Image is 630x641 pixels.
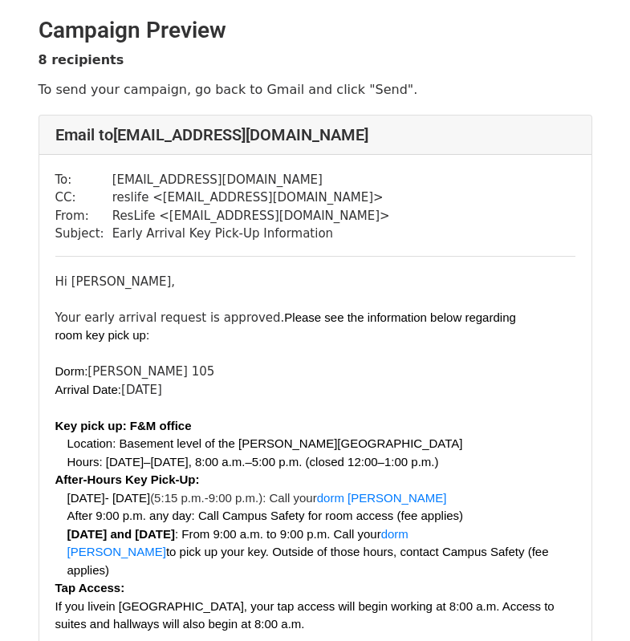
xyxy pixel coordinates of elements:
p: To send your campaign, go back to Gmail and click "Send". [39,81,592,98]
b: [DATE] and [DATE] [67,527,175,541]
div: [PERSON_NAME] 105 [55,363,575,381]
td: ResLife < [EMAIL_ADDRESS][DOMAIN_NAME] > [112,207,390,225]
td: Early Arrival Key Pick-Up Information [112,225,390,243]
strong: 8 recipients [39,52,124,67]
h4: Email to [EMAIL_ADDRESS][DOMAIN_NAME] [55,125,575,144]
span: : [146,328,149,342]
b: After-Hours Key Pick-Up: [55,473,200,486]
font: Location: Basement level of the [PERSON_NAME][GEOGRAPHIC_DATA] [67,436,463,450]
font: [DATE]- [DATE] [67,491,151,505]
font: If you live , your tap access will begin working at 8:00 a.m. Access to suites and hallways will ... [55,599,555,631]
a: dorm [PERSON_NAME] [67,527,408,559]
b: Tap Access: [55,581,125,594]
td: Subject: [55,225,112,243]
td: CC: [55,189,112,207]
span: pick [108,328,129,342]
td: From: [55,207,112,225]
b: Key pick up: F&M office [55,419,192,432]
font: Dorm: [55,364,88,378]
td: To: [55,171,112,189]
span: key [86,328,104,342]
span: in [GEOGRAPHIC_DATA] [106,599,244,613]
h2: Campaign Preview [39,17,592,44]
a: dorm [PERSON_NAME] [317,491,447,505]
font: Hours: [DATE]–[DATE], 8:00 a.m.–5:00 p.m. (closed 12:00–1:00 p.m.) [67,455,439,469]
span: up [132,328,146,342]
div: Your early arrival request is approved. [55,309,575,345]
td: [EMAIL_ADDRESS][DOMAIN_NAME] [112,171,390,189]
font: Arrival Date: [55,383,122,396]
font: (5:15 p.m.-9:00 p.m.): Call your [67,491,447,505]
div: [DATE] [55,381,575,400]
font: : From 9:00 a.m. to 9:00 p.m. Call your to pick up your key. Outside of those hours, contact Camp... [67,527,549,577]
span: Please see the information below regarding room [55,310,516,343]
font: After 9:00 p.m. any day: Call Campus Safety for room access (fee applies) [67,509,464,522]
td: reslife < [EMAIL_ADDRESS][DOMAIN_NAME] > [112,189,390,207]
div: Hi [PERSON_NAME], [55,273,575,291]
